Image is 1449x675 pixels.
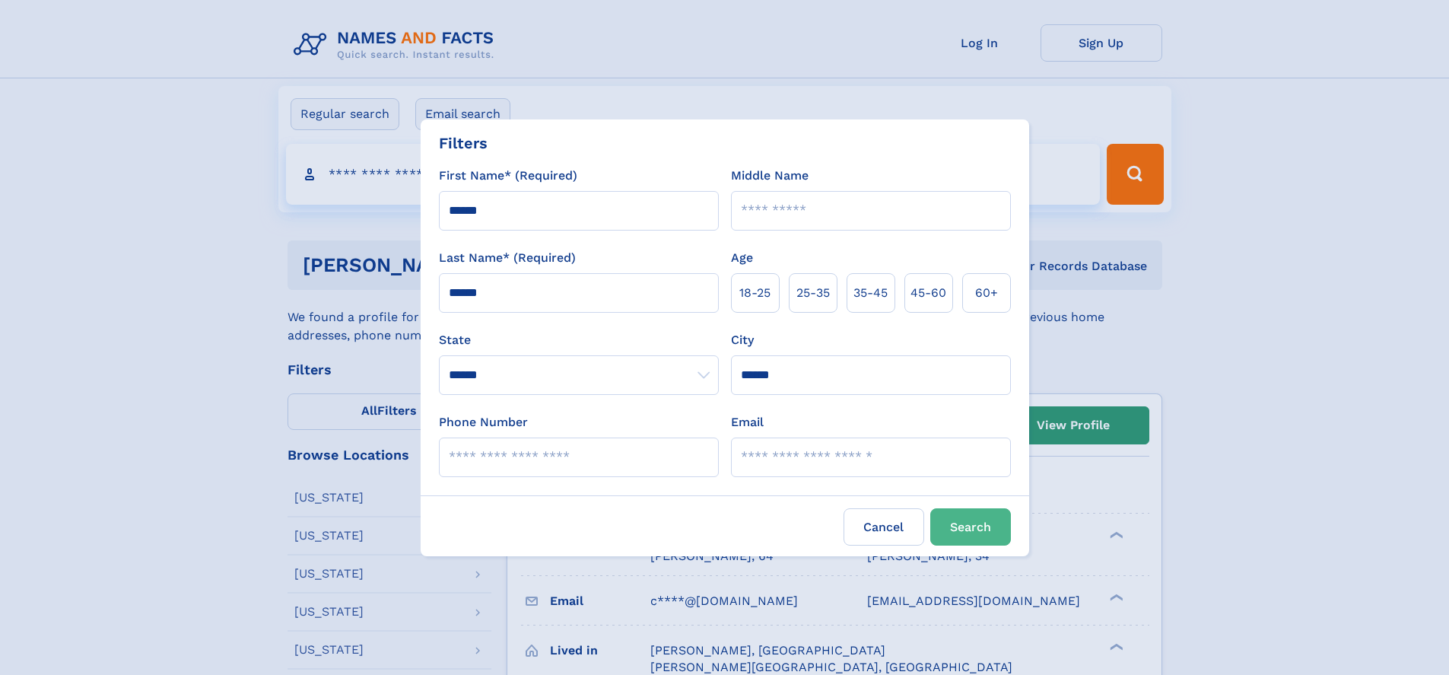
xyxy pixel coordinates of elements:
label: City [731,331,754,349]
label: Last Name* (Required) [439,249,576,267]
label: Phone Number [439,413,528,431]
div: Filters [439,132,488,154]
span: 35‑45 [853,284,888,302]
span: 45‑60 [910,284,946,302]
label: Middle Name [731,167,809,185]
span: 60+ [975,284,998,302]
label: Cancel [844,508,924,546]
label: State [439,331,719,349]
span: 18‑25 [739,284,771,302]
label: First Name* (Required) [439,167,577,185]
button: Search [930,508,1011,546]
label: Age [731,249,753,267]
span: 25‑35 [796,284,830,302]
label: Email [731,413,764,431]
